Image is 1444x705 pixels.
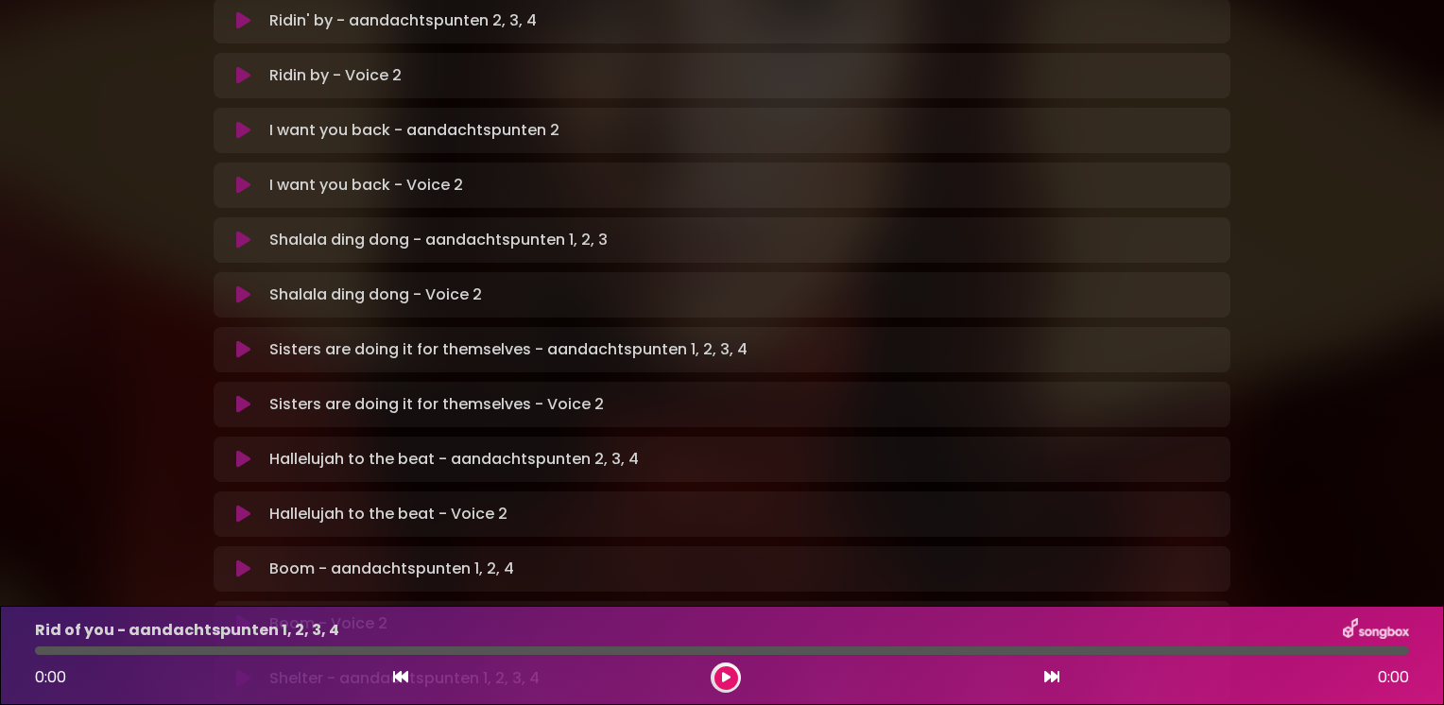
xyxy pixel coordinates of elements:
[269,64,402,87] p: Ridin by - Voice 2
[1343,618,1409,643] img: songbox-logo-white.png
[35,666,66,688] span: 0:00
[269,558,514,580] p: Boom - aandachtspunten 1, 2, 4
[269,119,559,142] p: I want you back - aandachtspunten 2
[269,229,608,251] p: Shalala ding dong - aandachtspunten 1, 2, 3
[35,619,339,642] p: Rid of you - aandachtspunten 1, 2, 3, 4
[269,393,604,416] p: Sisters are doing it for themselves - Voice 2
[1378,666,1409,689] span: 0:00
[269,503,507,525] p: Hallelujah to the beat - Voice 2
[269,284,482,306] p: Shalala ding dong - Voice 2
[269,9,537,32] p: Ridin' by - aandachtspunten 2, 3, 4
[269,448,639,471] p: Hallelujah to the beat - aandachtspunten 2, 3, 4
[269,174,463,197] p: I want you back - Voice 2
[269,338,748,361] p: Sisters are doing it for themselves - aandachtspunten 1, 2, 3, 4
